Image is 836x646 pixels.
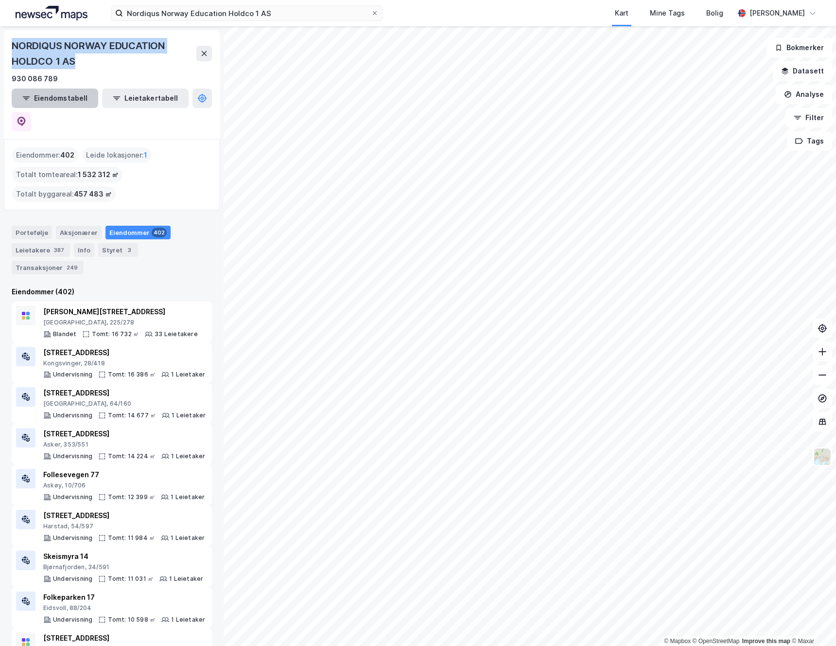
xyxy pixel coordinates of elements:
div: Undervisning [53,575,92,583]
div: Eiendommer [105,226,171,239]
div: Portefølje [12,226,52,239]
div: 249 [65,263,80,272]
div: [STREET_ADDRESS] [43,387,206,399]
div: Aksjonærer [56,226,102,239]
div: [PERSON_NAME] [749,7,805,19]
button: Datasett [773,61,832,81]
div: 33 Leietakere [155,330,198,338]
div: [PERSON_NAME][STREET_ADDRESS] [43,306,198,318]
div: Eiendommer : [12,147,78,163]
div: Undervisning [53,452,92,460]
div: [GEOGRAPHIC_DATA], 64/160 [43,400,206,408]
div: NORDIQUS NORWAY EDUCATION HOLDCO 1 AS [12,38,196,69]
div: Styret [98,243,138,257]
span: 402 [60,149,74,161]
div: Kongsvinger, 28/418 [43,359,205,367]
img: logo.a4113a55bc3d86da70a041830d287a7e.svg [16,6,87,20]
input: Søk på adresse, matrikkel, gårdeiere, leietakere eller personer [123,6,371,20]
div: Undervisning [53,616,92,624]
span: 1 532 312 ㎡ [78,169,119,180]
div: Leide lokasjoner : [82,147,151,163]
span: 457 483 ㎡ [74,188,112,200]
div: 3 [124,245,134,255]
div: 387 [52,245,66,255]
div: Tomt: 12 399 ㎡ [108,493,155,501]
div: 930 086 789 [12,73,58,85]
div: Eidsvoll, 88/204 [43,604,205,612]
div: Asker, 353/551 [43,441,205,449]
div: Folkeparken 17 [43,592,205,603]
div: Blandet [53,330,76,338]
div: 1 Leietaker [171,493,205,501]
div: 1 Leietaker [172,412,206,419]
button: Eiendomstabell [12,89,98,108]
div: Tomt: 16 732 ㎡ [92,330,139,338]
div: Info [74,243,94,257]
div: Tomt: 11 984 ㎡ [108,534,155,542]
div: Bolig [706,7,723,19]
div: 1 Leietaker [171,616,205,624]
div: [STREET_ADDRESS] [43,428,205,440]
div: Kontrollprogram for chat [787,599,836,646]
div: [GEOGRAPHIC_DATA], 225/278 [43,319,198,326]
div: [STREET_ADDRESS] [43,510,205,521]
div: Undervisning [53,493,92,501]
div: 402 [152,228,167,237]
div: Totalt byggareal : [12,186,116,202]
span: 1 [144,149,147,161]
div: Kart [615,7,628,19]
div: Undervisning [53,412,92,419]
div: Skeismyra 14 [43,551,203,562]
div: 1 Leietaker [171,534,205,542]
button: Filter [785,108,832,127]
a: Improve this map [742,638,790,645]
div: Mine Tags [650,7,685,19]
div: Askøy, 10/706 [43,482,205,489]
div: Leietakere [12,243,70,257]
a: OpenStreetMap [693,638,740,645]
div: Tomt: 10 598 ㎡ [108,616,156,624]
button: Bokmerker [766,38,832,57]
div: Totalt tomteareal : [12,167,122,182]
button: Analyse [776,85,832,104]
div: Harstad, 54/597 [43,522,205,530]
div: 1 Leietaker [171,371,205,378]
div: Bjørnafjorden, 34/591 [43,563,203,571]
div: Undervisning [53,534,92,542]
a: Mapbox [664,638,691,645]
div: Tomt: 16 386 ㎡ [108,371,156,378]
img: Z [813,448,832,466]
div: Tomt: 11 031 ㎡ [108,575,154,583]
div: Tomt: 14 224 ㎡ [108,452,156,460]
div: 1 Leietaker [171,452,205,460]
div: Undervisning [53,371,92,378]
div: [STREET_ADDRESS] [43,632,191,644]
iframe: Chat Widget [787,599,836,646]
div: Tomt: 14 677 ㎡ [108,412,156,419]
div: 1 Leietaker [169,575,203,583]
button: Leietakertabell [102,89,189,108]
div: Transaksjoner [12,261,84,274]
div: [STREET_ADDRESS] [43,347,205,359]
div: Eiendommer (402) [12,286,212,298]
div: Follesevegen 77 [43,469,205,481]
button: Tags [787,131,832,151]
